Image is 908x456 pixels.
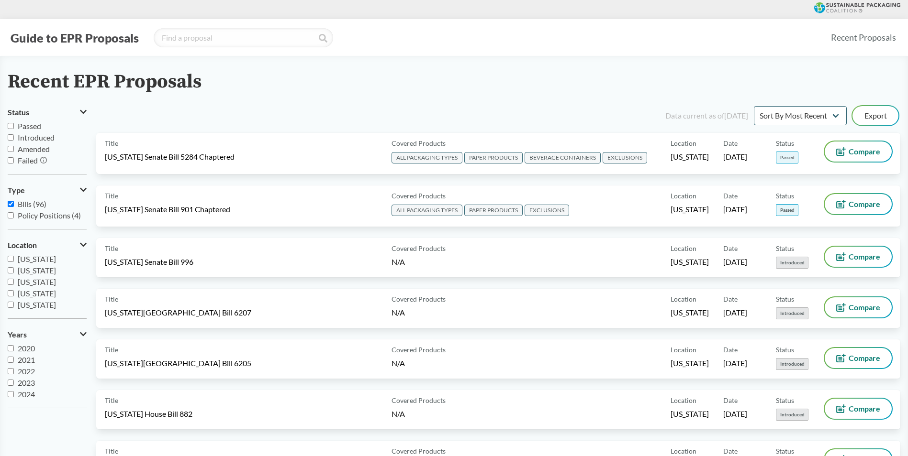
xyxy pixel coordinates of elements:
[105,191,118,201] span: Title
[18,277,56,286] span: [US_STATE]
[105,358,251,369] span: [US_STATE][GEOGRAPHIC_DATA] Bill 6205
[8,157,14,163] input: Failed
[776,257,808,269] span: Introduced
[8,279,14,285] input: [US_STATE]
[776,243,794,253] span: Status
[723,358,747,369] span: [DATE]
[671,345,696,355] span: Location
[8,380,14,386] input: 2023
[392,243,446,253] span: Covered Products
[723,294,738,304] span: Date
[105,409,192,419] span: [US_STATE] House Bill 882
[18,211,81,220] span: Policy Positions (4)
[8,71,202,93] h2: Recent EPR Proposals
[8,290,14,296] input: [US_STATE]
[8,330,27,339] span: Years
[723,345,738,355] span: Date
[827,27,900,48] a: Recent Proposals
[8,368,14,374] input: 2022
[18,254,56,263] span: [US_STATE]
[8,108,29,117] span: Status
[18,133,55,142] span: Introduced
[18,390,35,399] span: 2024
[105,257,193,267] span: [US_STATE] Senate Bill 996
[18,121,41,130] span: Passed
[723,152,747,162] span: [DATE]
[723,409,747,419] span: [DATE]
[671,191,696,201] span: Location
[105,395,118,405] span: Title
[665,110,748,121] div: Data current as of [DATE]
[464,205,523,216] span: PAPER PRODUCTS
[105,204,230,215] span: [US_STATE] Senate Bill 901 Chaptered
[825,297,892,317] button: Compare
[776,191,794,201] span: Status
[849,354,880,362] span: Compare
[8,357,14,363] input: 2021
[525,205,569,216] span: EXCLUSIONS
[723,191,738,201] span: Date
[723,395,738,405] span: Date
[671,204,709,215] span: [US_STATE]
[849,253,880,261] span: Compare
[105,152,235,162] span: [US_STATE] Senate Bill 5284 Chaptered
[8,123,14,129] input: Passed
[603,152,647,163] span: EXCLUSIONS
[776,358,808,370] span: Introduced
[392,409,405,418] span: N/A
[8,30,142,45] button: Guide to EPR Proposals
[671,257,709,267] span: [US_STATE]
[825,194,892,214] button: Compare
[8,212,14,218] input: Policy Positions (4)
[18,344,35,353] span: 2020
[723,446,738,456] span: Date
[392,152,462,163] span: ALL PACKAGING TYPES
[723,204,747,215] span: [DATE]
[723,138,738,148] span: Date
[776,294,794,304] span: Status
[671,307,709,318] span: [US_STATE]
[825,247,892,267] button: Compare
[392,308,405,317] span: N/A
[8,326,87,343] button: Years
[723,307,747,318] span: [DATE]
[18,199,46,208] span: Bills (96)
[105,345,118,355] span: Title
[723,257,747,267] span: [DATE]
[105,307,251,318] span: [US_STATE][GEOGRAPHIC_DATA] Bill 6207
[18,156,38,165] span: Failed
[392,446,446,456] span: Covered Products
[8,104,87,120] button: Status
[392,345,446,355] span: Covered Products
[8,256,14,262] input: [US_STATE]
[18,355,35,364] span: 2021
[105,243,118,253] span: Title
[671,243,696,253] span: Location
[671,152,709,162] span: [US_STATE]
[849,304,880,311] span: Compare
[392,358,405,368] span: N/A
[18,367,35,376] span: 2022
[392,257,405,266] span: N/A
[392,205,462,216] span: ALL PACKAGING TYPES
[776,152,798,163] span: Passed
[8,134,14,141] input: Introduced
[723,243,738,253] span: Date
[8,302,14,308] input: [US_STATE]
[776,409,808,421] span: Introduced
[105,446,118,456] span: Title
[105,294,118,304] span: Title
[18,266,56,275] span: [US_STATE]
[392,138,446,148] span: Covered Products
[849,200,880,208] span: Compare
[671,446,696,456] span: Location
[776,446,794,456] span: Status
[776,345,794,355] span: Status
[849,405,880,413] span: Compare
[8,182,87,198] button: Type
[154,28,333,47] input: Find a proposal
[849,148,880,155] span: Compare
[392,191,446,201] span: Covered Products
[8,391,14,397] input: 2024
[18,378,35,387] span: 2023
